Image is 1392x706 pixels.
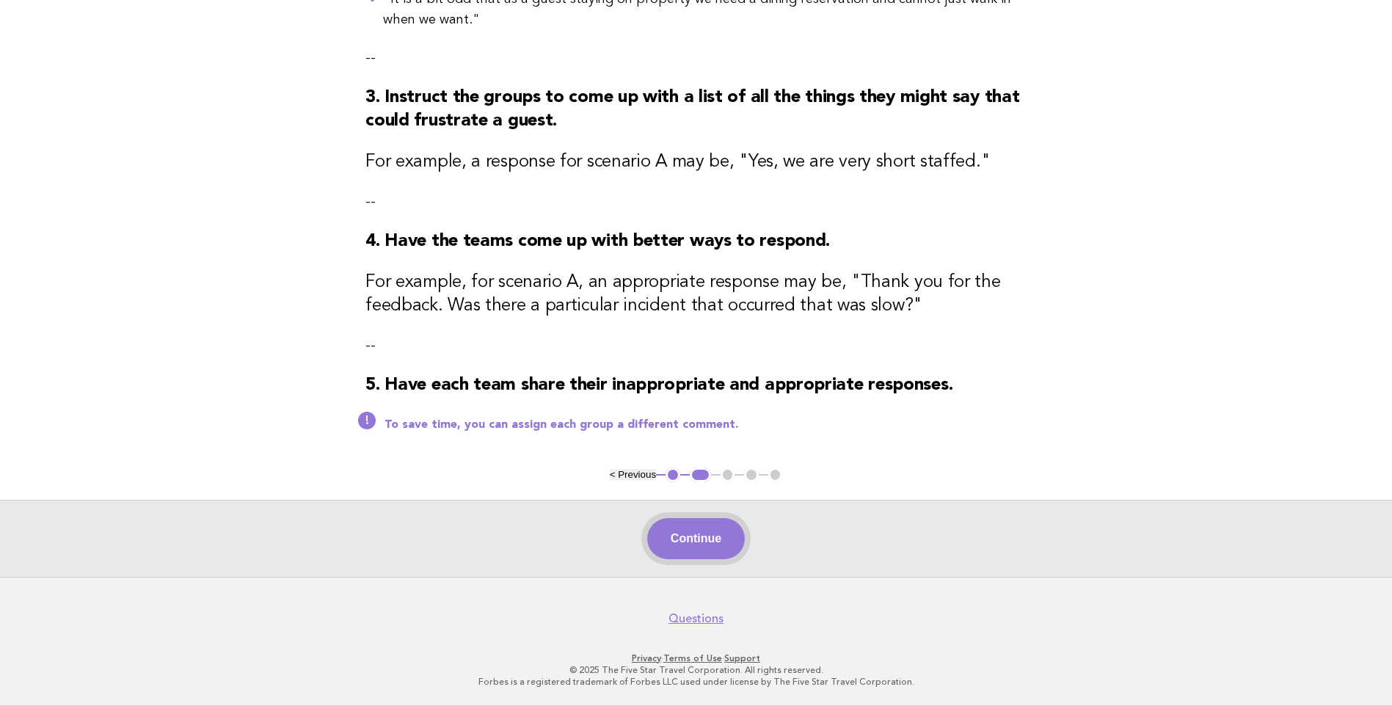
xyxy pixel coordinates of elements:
[610,469,656,480] button: < Previous
[365,89,1019,130] strong: 3. Instruct the groups to come up with a list of all the things they might say that could frustra...
[365,271,1027,318] h3: For example, for scenario A, an appropriate response may be, "Thank you for the feedback. Was the...
[365,233,830,250] strong: 4. Have the teams come up with better ways to respond.
[690,467,711,482] button: 2
[365,48,1027,68] p: --
[724,653,760,663] a: Support
[647,518,745,559] button: Continue
[668,611,724,626] a: Questions
[365,335,1027,356] p: --
[663,653,722,663] a: Terms of Use
[632,653,661,663] a: Privacy
[365,150,1027,174] h3: For example, a response for scenario A may be, "Yes, we are very short staffed."
[385,418,1027,432] p: To save time, you can assign each group a different comment.
[247,652,1145,664] p: · ·
[666,467,680,482] button: 1
[365,192,1027,212] p: --
[247,664,1145,676] p: © 2025 The Five Star Travel Corporation. All rights reserved.
[365,376,952,394] strong: 5. Have each team share their inappropriate and appropriate responses.
[247,676,1145,688] p: Forbes is a registered trademark of Forbes LLC used under license by The Five Star Travel Corpora...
